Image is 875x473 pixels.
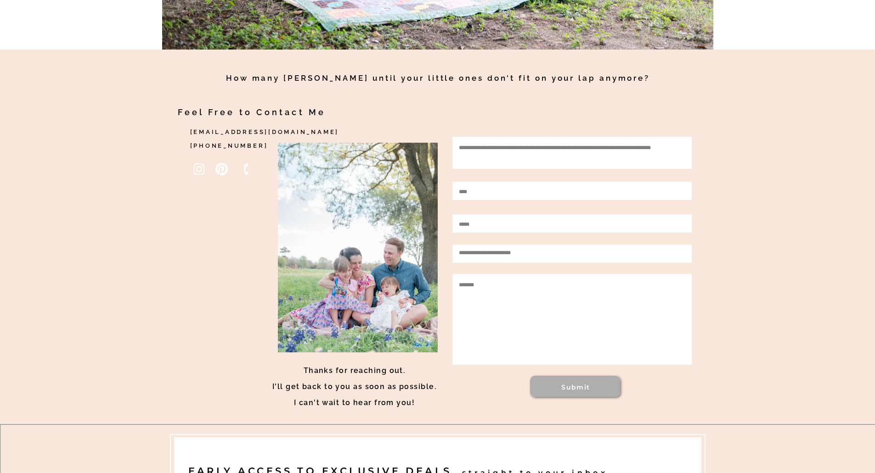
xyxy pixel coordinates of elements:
[531,383,621,390] a: Submit
[190,126,411,153] a: [EMAIL_ADDRESS][DOMAIN_NAME]
[167,70,710,83] h2: How many [PERSON_NAME] until your little ones don't fit on your lap anymore?
[167,103,338,130] h2: Feel Free to Contact Me
[269,362,440,416] h2: Thanks for reaching out. I'll get back to you as soon as possible. I can't wait to hear from you!
[190,139,306,167] h2: [PHONE_NUMBER]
